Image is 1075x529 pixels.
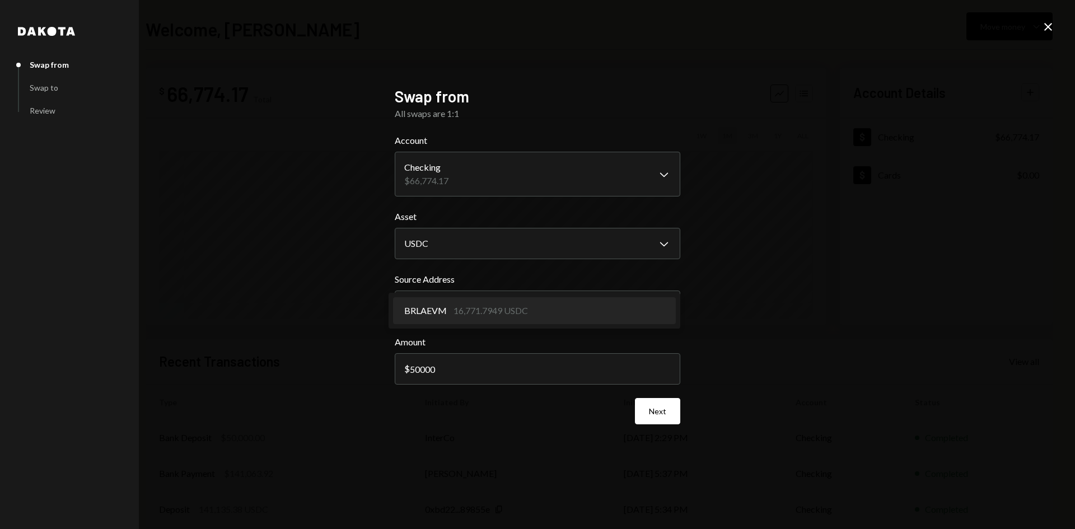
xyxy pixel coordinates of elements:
[395,152,680,196] button: Account
[395,291,680,322] button: Source Address
[395,86,680,107] h2: Swap from
[395,134,680,147] label: Account
[395,228,680,259] button: Asset
[395,210,680,223] label: Asset
[404,363,410,374] div: $
[454,304,528,317] div: 16,771.7949 USDC
[30,60,69,69] div: Swap from
[635,398,680,424] button: Next
[395,353,680,385] input: 0.00
[404,304,447,317] span: BRLAEVM
[30,106,55,115] div: Review
[395,107,680,120] div: All swaps are 1:1
[395,273,680,286] label: Source Address
[30,83,58,92] div: Swap to
[395,335,680,349] label: Amount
